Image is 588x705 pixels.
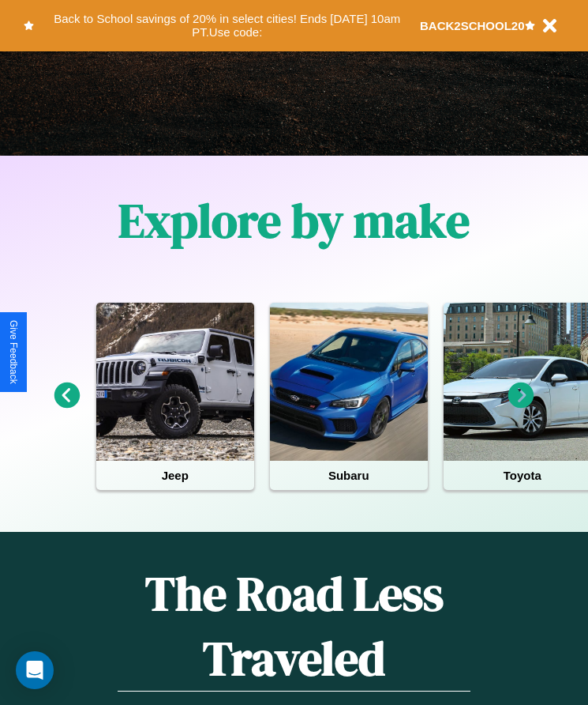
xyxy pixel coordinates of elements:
[8,320,19,384] div: Give Feedback
[96,461,254,490] h4: Jeep
[118,188,470,253] h1: Explore by make
[16,651,54,689] div: Open Intercom Messenger
[420,19,525,32] b: BACK2SCHOOL20
[270,461,428,490] h4: Subaru
[118,561,470,692] h1: The Road Less Traveled
[34,8,420,43] button: Back to School savings of 20% in select cities! Ends [DATE] 10am PT.Use code:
